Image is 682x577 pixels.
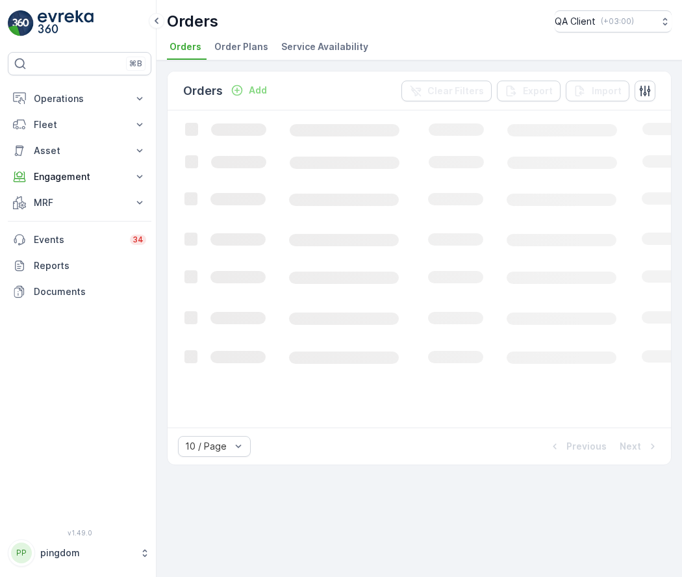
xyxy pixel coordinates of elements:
[225,83,272,98] button: Add
[555,15,596,28] p: QA Client
[566,440,607,453] p: Previous
[592,84,622,97] p: Import
[8,190,151,216] button: MRF
[38,10,94,36] img: logo_light-DOdMpM7g.png
[34,118,125,131] p: Fleet
[8,539,151,567] button: PPpingdom
[40,546,133,559] p: pingdom
[401,81,492,101] button: Clear Filters
[8,227,151,253] a: Events34
[34,196,125,209] p: MRF
[281,40,368,53] span: Service Availability
[34,233,122,246] p: Events
[601,16,634,27] p: ( +03:00 )
[523,84,553,97] p: Export
[129,58,142,69] p: ⌘B
[8,164,151,190] button: Engagement
[11,543,32,563] div: PP
[8,279,151,305] a: Documents
[183,82,223,100] p: Orders
[8,112,151,138] button: Fleet
[566,81,629,101] button: Import
[34,92,125,105] p: Operations
[547,439,608,454] button: Previous
[34,259,146,272] p: Reports
[620,440,641,453] p: Next
[34,170,125,183] p: Engagement
[8,86,151,112] button: Operations
[8,10,34,36] img: logo
[34,144,125,157] p: Asset
[8,138,151,164] button: Asset
[427,84,484,97] p: Clear Filters
[214,40,268,53] span: Order Plans
[34,285,146,298] p: Documents
[8,253,151,279] a: Reports
[8,529,151,537] span: v 1.49.0
[167,11,218,32] p: Orders
[618,439,661,454] button: Next
[497,81,561,101] button: Export
[555,10,672,32] button: QA Client(+03:00)
[170,40,201,53] span: Orders
[249,84,267,97] p: Add
[133,235,144,245] p: 34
